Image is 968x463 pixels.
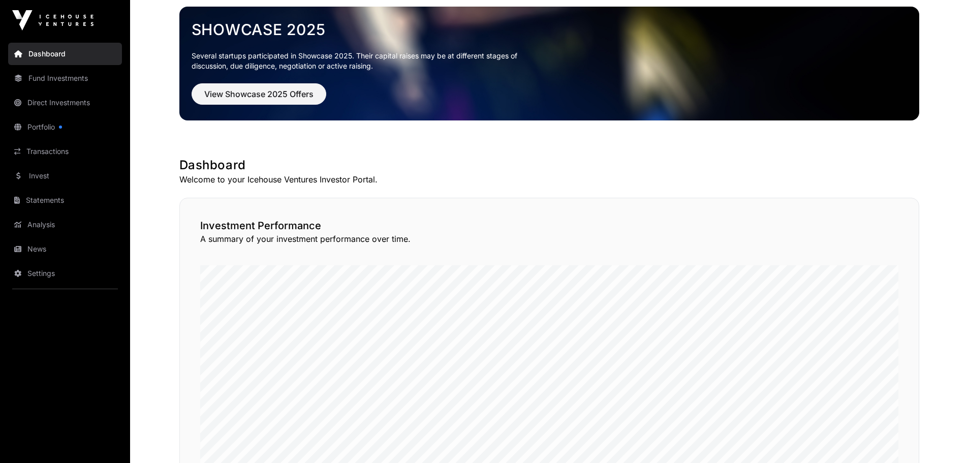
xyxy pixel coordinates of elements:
a: Statements [8,189,122,211]
a: Fund Investments [8,67,122,89]
a: Showcase 2025 [192,20,907,39]
a: Settings [8,262,122,285]
a: View Showcase 2025 Offers [192,94,326,104]
a: Transactions [8,140,122,163]
h1: Dashboard [179,157,919,173]
a: Portfolio [8,116,122,138]
h2: Investment Performance [200,219,898,233]
img: Icehouse Ventures Logo [12,10,93,30]
p: A summary of your investment performance over time. [200,233,898,245]
p: Several startups participated in Showcase 2025. Their capital raises may be at different stages o... [192,51,533,71]
button: View Showcase 2025 Offers [192,83,326,105]
a: Analysis [8,213,122,236]
a: Direct Investments [8,91,122,114]
span: View Showcase 2025 Offers [204,88,314,100]
img: Showcase 2025 [179,7,919,120]
p: Welcome to your Icehouse Ventures Investor Portal. [179,173,919,186]
a: Dashboard [8,43,122,65]
a: Invest [8,165,122,187]
iframe: Chat Widget [917,414,968,463]
a: News [8,238,122,260]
